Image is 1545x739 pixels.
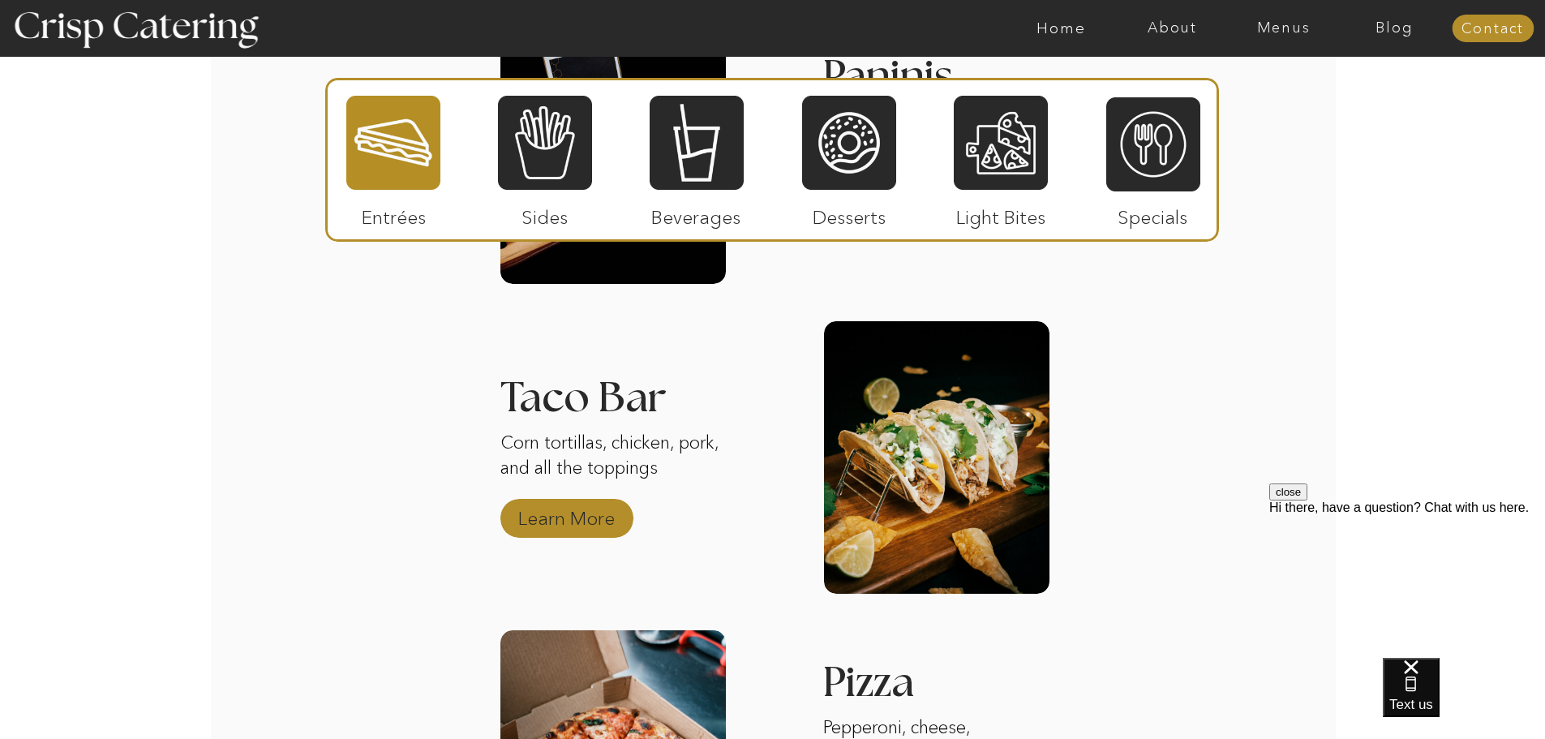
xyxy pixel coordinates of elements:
h3: Taco Bar [500,377,726,397]
p: Corn tortillas, chicken, pork, and all the toppings [500,431,726,509]
p: Entrées [340,190,448,237]
p: Specials [1099,190,1207,237]
a: Learn More [513,491,620,538]
iframe: podium webchat widget prompt [1269,483,1545,678]
p: Light Bites [947,190,1055,237]
h3: Pizza [822,662,991,709]
a: Blog [1339,20,1450,37]
p: Desserts [796,190,903,237]
p: Beverages [642,190,750,237]
a: Home [1006,20,1117,37]
a: Contact [1452,21,1534,37]
a: About [1117,20,1228,37]
a: Menus [1228,20,1339,37]
p: Sides [491,190,599,237]
iframe: podium webchat widget bubble [1383,658,1545,739]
